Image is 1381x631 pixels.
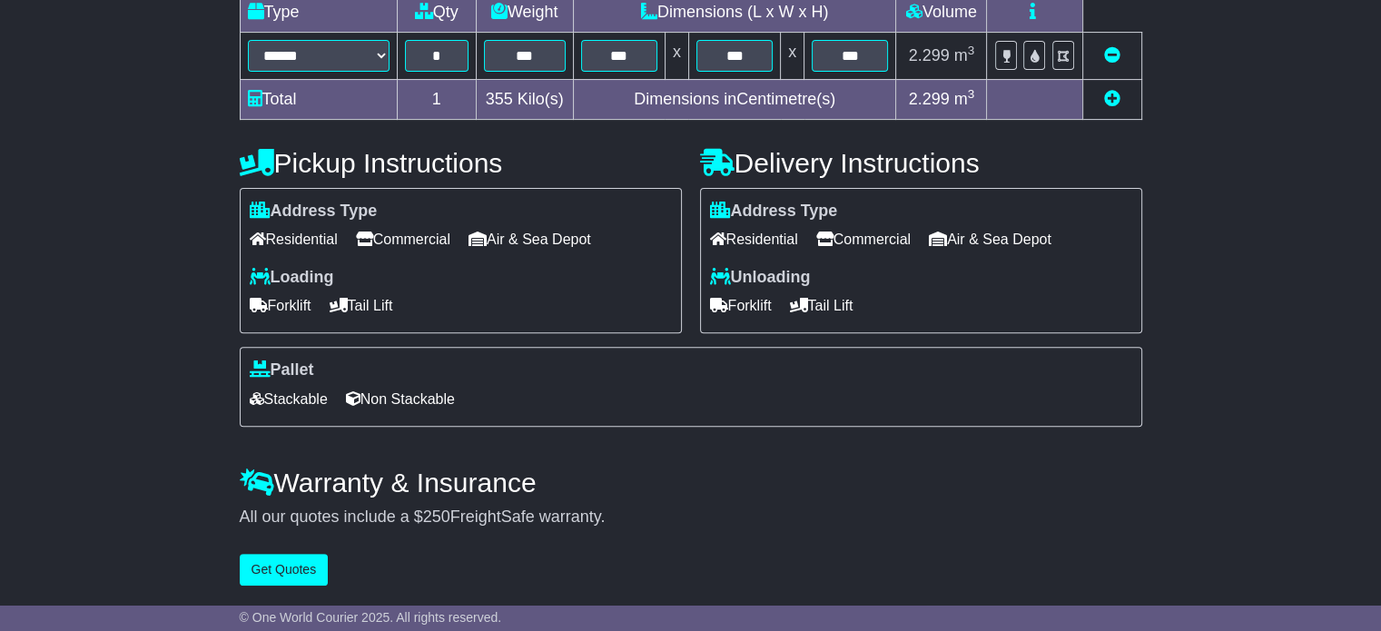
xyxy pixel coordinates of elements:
[240,508,1142,527] div: All our quotes include a $ FreightSafe warranty.
[929,225,1051,253] span: Air & Sea Depot
[486,90,513,108] span: 355
[1104,46,1120,64] a: Remove this item
[968,87,975,101] sup: 3
[909,46,950,64] span: 2.299
[240,79,397,119] td: Total
[710,225,798,253] span: Residential
[250,225,338,253] span: Residential
[250,360,314,380] label: Pallet
[240,610,502,625] span: © One World Courier 2025. All rights reserved.
[954,46,975,64] span: m
[700,148,1142,178] h4: Delivery Instructions
[250,291,311,320] span: Forklift
[423,508,450,526] span: 250
[816,225,911,253] span: Commercial
[330,291,393,320] span: Tail Lift
[356,225,450,253] span: Commercial
[476,79,573,119] td: Kilo(s)
[240,468,1142,498] h4: Warranty & Insurance
[250,202,378,222] label: Address Type
[240,148,682,178] h4: Pickup Instructions
[573,79,896,119] td: Dimensions in Centimetre(s)
[781,32,804,79] td: x
[909,90,950,108] span: 2.299
[346,385,455,413] span: Non Stackable
[710,291,772,320] span: Forklift
[240,554,329,586] button: Get Quotes
[250,385,328,413] span: Stackable
[790,291,853,320] span: Tail Lift
[665,32,688,79] td: x
[710,268,811,288] label: Unloading
[397,79,476,119] td: 1
[954,90,975,108] span: m
[968,44,975,57] sup: 3
[250,268,334,288] label: Loading
[1104,90,1120,108] a: Add new item
[469,225,591,253] span: Air & Sea Depot
[710,202,838,222] label: Address Type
